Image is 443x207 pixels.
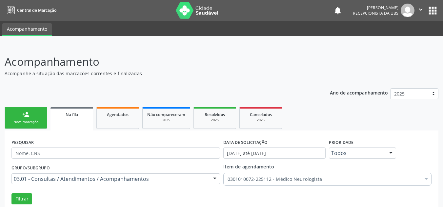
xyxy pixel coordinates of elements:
[353,5,398,10] div: [PERSON_NAME]
[147,118,185,123] div: 2025
[228,176,421,182] span: 0301010072-225112 - Médico Neurologista
[11,137,34,147] label: PESQUISAR
[5,54,308,70] p: Acompanhamento
[2,23,52,36] a: Acompanhamento
[11,163,50,173] label: Grupo/Subgrupo
[417,6,424,13] i: 
[329,137,353,147] label: Prioridade
[333,6,342,15] button: notifications
[10,120,42,125] div: Nova marcação
[244,118,277,123] div: 2025
[205,112,225,117] span: Resolvidos
[147,112,185,117] span: Não compareceram
[223,147,326,159] input: Selecione um intervalo
[250,112,272,117] span: Cancelados
[223,164,274,170] span: Item de agendamento
[414,4,427,17] button: 
[66,112,78,117] span: Na fila
[14,176,207,182] span: 03.01 - Consultas / Atendimentos / Acompanhamentos
[198,118,231,123] div: 2025
[107,112,129,117] span: Agendados
[22,111,30,118] div: person_add
[5,5,56,16] a: Central de Marcação
[353,10,398,16] span: Recepcionista da UBS
[427,5,438,16] button: apps
[330,88,388,96] p: Ano de acompanhamento
[5,70,308,77] p: Acompanhe a situação das marcações correntes e finalizadas
[223,137,268,147] label: DATA DE SOLICITAÇÃO
[401,4,414,17] img: img
[11,193,32,204] button: Filtrar
[331,150,383,156] span: Todos
[11,147,220,159] input: Nome, CNS
[17,8,56,13] span: Central de Marcação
